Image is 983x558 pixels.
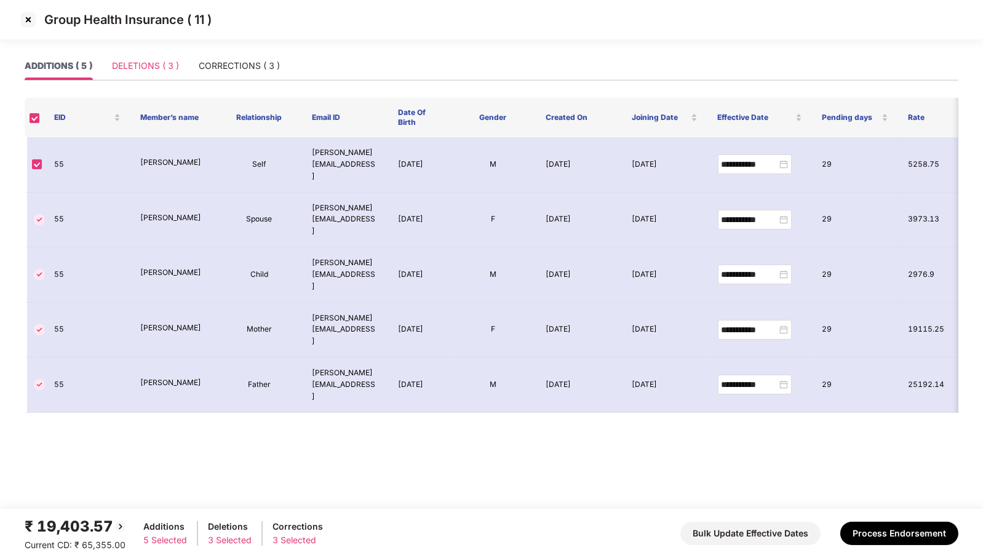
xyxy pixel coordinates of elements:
[450,98,536,137] th: Gender
[388,193,450,248] td: [DATE]
[18,10,38,30] img: svg+xml;base64,PHN2ZyBpZD0iQ3Jvc3MtMzJ4MzIiIHhtbG5zPSJodHRwOi8vd3d3LnczLm9yZy8yMDAwL3N2ZyIgd2lkdG...
[140,157,207,169] p: [PERSON_NAME]
[44,247,130,303] td: 55
[632,113,689,122] span: Joining Date
[199,59,280,73] div: CORRECTIONS ( 3 )
[450,137,536,193] td: M
[450,193,536,248] td: F
[813,303,899,358] td: 29
[217,357,303,413] td: Father
[217,98,303,137] th: Relationship
[717,113,793,122] span: Effective Date
[25,515,128,538] div: ₹ 19,403.57
[536,303,622,358] td: [DATE]
[44,357,130,413] td: 55
[273,520,323,533] div: Corrections
[622,247,708,303] td: [DATE]
[840,522,958,545] button: Process Endorsement
[388,357,450,413] td: [DATE]
[302,98,388,137] th: Email ID
[44,98,130,137] th: EID
[622,357,708,413] td: [DATE]
[217,303,303,358] td: Mother
[140,377,207,389] p: [PERSON_NAME]
[622,303,708,358] td: [DATE]
[208,533,252,547] div: 3 Selected
[813,193,899,248] td: 29
[112,59,179,73] div: DELETIONS ( 3 )
[217,193,303,248] td: Spouse
[622,98,708,137] th: Joining Date
[130,98,217,137] th: Member’s name
[388,247,450,303] td: [DATE]
[143,533,187,547] div: 5 Selected
[32,377,47,392] img: svg+xml;base64,PHN2ZyBpZD0iVGljay0zMngzMiIgeG1sbnM9Imh0dHA6Ly93d3cudzMub3JnLzIwMDAvc3ZnIiB3aWR0aD...
[54,113,111,122] span: EID
[536,98,622,137] th: Created On
[813,247,899,303] td: 29
[32,212,47,227] img: svg+xml;base64,PHN2ZyBpZD0iVGljay0zMngzMiIgeG1sbnM9Imh0dHA6Ly93d3cudzMub3JnLzIwMDAvc3ZnIiB3aWR0aD...
[32,322,47,337] img: svg+xml;base64,PHN2ZyBpZD0iVGljay0zMngzMiIgeG1sbnM9Imh0dHA6Ly93d3cudzMub3JnLzIwMDAvc3ZnIiB3aWR0aD...
[217,137,303,193] td: Self
[25,59,92,73] div: ADDITIONS ( 5 )
[622,137,708,193] td: [DATE]
[143,520,187,533] div: Additions
[302,193,388,248] td: [PERSON_NAME][EMAIL_ADDRESS]
[273,533,323,547] div: 3 Selected
[44,12,212,27] p: Group Health Insurance ( 11 )
[302,357,388,413] td: [PERSON_NAME][EMAIL_ADDRESS]
[813,137,899,193] td: 29
[388,98,450,137] th: Date Of Birth
[44,137,130,193] td: 55
[140,267,207,279] p: [PERSON_NAME]
[302,247,388,303] td: [PERSON_NAME][EMAIL_ADDRESS]
[450,357,536,413] td: M
[536,137,622,193] td: [DATE]
[140,322,207,334] p: [PERSON_NAME]
[822,113,879,122] span: Pending days
[450,303,536,358] td: F
[622,193,708,248] td: [DATE]
[536,357,622,413] td: [DATE]
[113,519,128,534] img: svg+xml;base64,PHN2ZyBpZD0iQmFjay0yMHgyMCIgeG1sbnM9Imh0dHA6Ly93d3cudzMub3JnLzIwMDAvc3ZnIiB3aWR0aD...
[536,193,622,248] td: [DATE]
[25,540,125,550] span: Current CD: ₹ 65,355.00
[44,193,130,248] td: 55
[217,247,303,303] td: Child
[44,303,130,358] td: 55
[680,522,821,545] button: Bulk Update Effective Dates
[536,247,622,303] td: [DATE]
[450,247,536,303] td: M
[388,303,450,358] td: [DATE]
[140,212,207,224] p: [PERSON_NAME]
[813,357,899,413] td: 29
[388,137,450,193] td: [DATE]
[302,303,388,358] td: [PERSON_NAME][EMAIL_ADDRESS]
[812,98,898,137] th: Pending days
[302,137,388,193] td: [PERSON_NAME][EMAIL_ADDRESS]
[208,520,252,533] div: Deletions
[707,98,812,137] th: Effective Date
[32,267,47,282] img: svg+xml;base64,PHN2ZyBpZD0iVGljay0zMngzMiIgeG1sbnM9Imh0dHA6Ly93d3cudzMub3JnLzIwMDAvc3ZnIiB3aWR0aD...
